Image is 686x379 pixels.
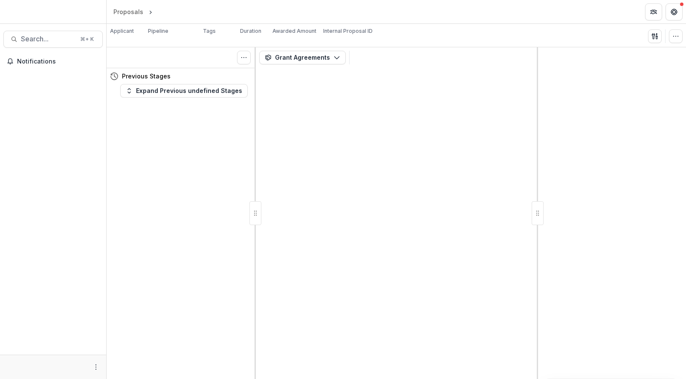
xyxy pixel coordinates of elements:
[240,27,261,35] p: Duration
[272,27,316,35] p: Awarded Amount
[3,55,103,68] button: Notifications
[110,6,191,18] nav: breadcrumb
[148,27,168,35] p: Pipeline
[113,7,143,16] div: Proposals
[21,35,75,43] span: Search...
[78,35,96,44] div: ⌘ + K
[666,3,683,20] button: Get Help
[259,51,346,64] button: Grant Agreements
[110,6,147,18] a: Proposals
[120,84,248,98] button: Expand Previous undefined Stages
[17,58,99,65] span: Notifications
[110,27,134,35] p: Applicant
[237,51,251,64] button: Toggle View Cancelled Tasks
[91,362,101,372] button: More
[3,31,103,48] button: Search...
[323,27,373,35] p: Internal Proposal ID
[122,72,171,81] h4: Previous Stages
[203,27,216,35] p: Tags
[645,3,662,20] button: Partners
